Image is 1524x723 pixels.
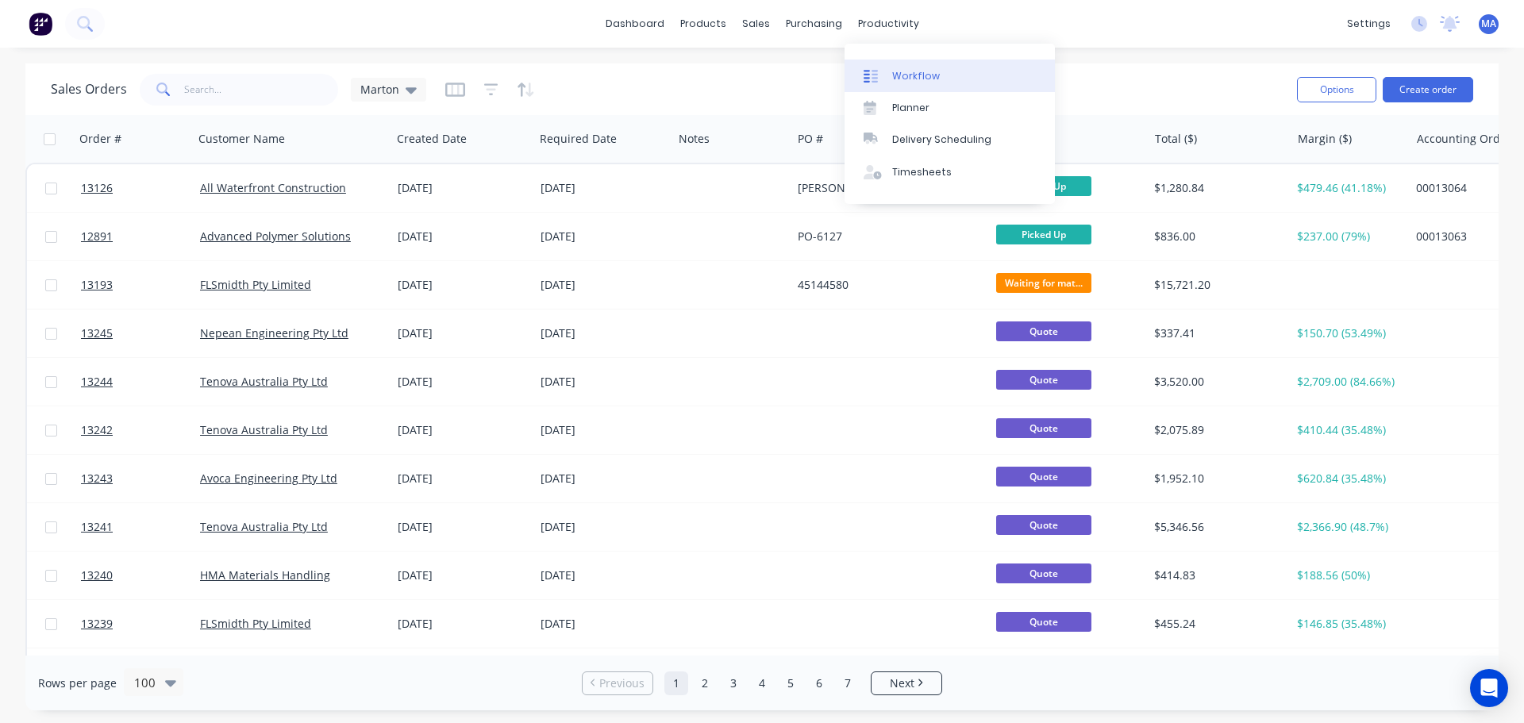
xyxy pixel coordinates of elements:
[892,133,991,147] div: Delivery Scheduling
[397,131,467,147] div: Created Date
[1297,180,1398,196] div: $479.46 (41.18%)
[693,671,717,695] a: Page 2
[398,374,528,390] div: [DATE]
[81,374,113,390] span: 13244
[845,156,1055,188] a: Timesheets
[398,471,528,486] div: [DATE]
[836,671,860,695] a: Page 7
[1417,131,1522,147] div: Accounting Order #
[1297,422,1398,438] div: $410.44 (35.48%)
[996,515,1091,535] span: Quote
[200,277,311,292] a: FLSmidth Pty Limited
[81,358,200,406] a: 13244
[541,567,667,583] div: [DATE]
[798,131,823,147] div: PO #
[845,60,1055,91] a: Workflow
[398,519,528,535] div: [DATE]
[398,325,528,341] div: [DATE]
[1154,325,1277,341] div: $337.41
[81,261,200,309] a: 13193
[81,164,200,212] a: 13126
[583,675,652,691] a: Previous page
[398,229,528,244] div: [DATE]
[198,131,285,147] div: Customer Name
[850,12,927,36] div: productivity
[1470,669,1508,707] div: Open Intercom Messenger
[81,471,113,486] span: 13243
[798,277,974,293] div: 45144580
[996,370,1091,390] span: Quote
[1155,131,1197,147] div: Total ($)
[81,310,200,357] a: 13245
[996,467,1091,486] span: Quote
[734,12,778,36] div: sales
[398,567,528,583] div: [DATE]
[1297,567,1398,583] div: $188.56 (50%)
[200,422,328,437] a: Tenova Australia Pty Ltd
[541,422,667,438] div: [DATE]
[541,374,667,390] div: [DATE]
[575,671,949,695] ul: Pagination
[890,675,914,691] span: Next
[1297,471,1398,486] div: $620.84 (35.48%)
[398,277,528,293] div: [DATE]
[200,616,311,631] a: FLSmidth Pty Limited
[1339,12,1399,36] div: settings
[1154,277,1277,293] div: $15,721.20
[672,12,734,36] div: products
[1154,616,1277,632] div: $455.24
[1154,229,1277,244] div: $836.00
[598,12,672,36] a: dashboard
[679,131,710,147] div: Notes
[398,422,528,438] div: [DATE]
[398,616,528,632] div: [DATE]
[81,567,113,583] span: 13240
[599,675,645,691] span: Previous
[1297,374,1398,390] div: $2,709.00 (84.66%)
[81,213,200,260] a: 12891
[541,616,667,632] div: [DATE]
[38,675,117,691] span: Rows per page
[81,180,113,196] span: 13126
[541,229,667,244] div: [DATE]
[872,675,941,691] a: Next page
[541,471,667,486] div: [DATE]
[807,671,831,695] a: Page 6
[1297,325,1398,341] div: $150.70 (53.49%)
[996,321,1091,341] span: Quote
[722,671,745,695] a: Page 3
[996,563,1091,583] span: Quote
[200,519,328,534] a: Tenova Australia Pty Ltd
[1154,374,1277,390] div: $3,520.00
[1298,131,1352,147] div: Margin ($)
[892,101,929,115] div: Planner
[541,325,667,341] div: [DATE]
[541,277,667,293] div: [DATE]
[996,225,1091,244] span: Picked Up
[81,229,113,244] span: 12891
[996,418,1091,438] span: Quote
[81,616,113,632] span: 13239
[892,165,952,179] div: Timesheets
[798,180,974,196] div: [PERSON_NAME] 003
[1154,519,1277,535] div: $5,346.56
[200,471,337,486] a: Avoca Engineering Pty Ltd
[750,671,774,695] a: Page 4
[81,455,200,502] a: 13243
[81,552,200,599] a: 13240
[1154,471,1277,486] div: $1,952.10
[81,406,200,454] a: 13242
[200,567,330,583] a: HMA Materials Handling
[29,12,52,36] img: Factory
[996,612,1091,632] span: Quote
[541,180,667,196] div: [DATE]
[200,325,348,340] a: Nepean Engineering Pty Ltd
[360,81,399,98] span: Marton
[541,519,667,535] div: [DATE]
[892,69,940,83] div: Workflow
[1481,17,1496,31] span: MA
[184,74,339,106] input: Search...
[51,82,127,97] h1: Sales Orders
[81,600,200,648] a: 13239
[1297,519,1398,535] div: $2,366.90 (48.7%)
